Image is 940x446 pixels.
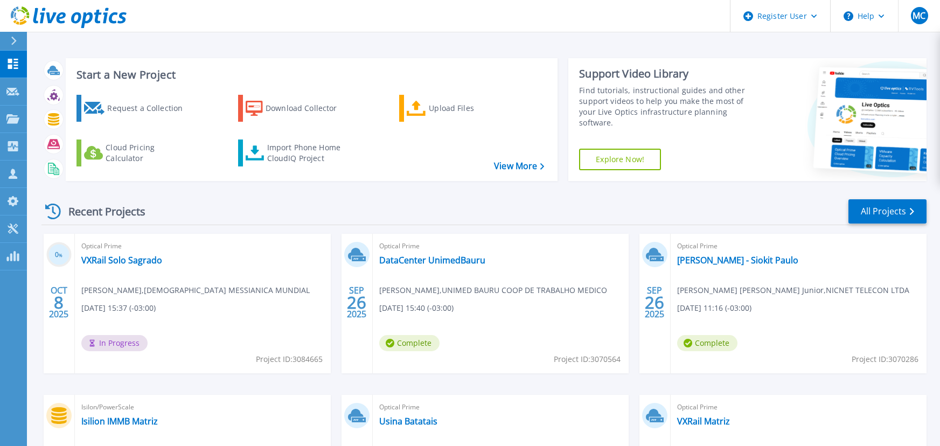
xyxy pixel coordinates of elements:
span: 8 [54,298,64,307]
a: Upload Files [399,95,519,122]
a: View More [494,161,544,171]
div: Support Video Library [579,67,761,81]
span: Project ID: 3070564 [554,353,621,365]
span: Isilon/PowerScale [81,401,324,413]
span: [PERSON_NAME] [PERSON_NAME] Junior , NICNET TELECON LTDA [677,284,909,296]
div: Request a Collection [107,97,193,119]
a: Usina Batatais [379,416,437,427]
span: Complete [677,335,737,351]
div: Download Collector [266,97,352,119]
a: Request a Collection [76,95,197,122]
span: Optical Prime [379,401,622,413]
div: Find tutorials, instructional guides and other support videos to help you make the most of your L... [579,85,761,128]
span: Optical Prime [379,240,622,252]
span: MC [913,11,925,20]
div: Upload Files [429,97,515,119]
span: [PERSON_NAME] , [DEMOGRAPHIC_DATA] MESSIANICA MUNDIAL [81,284,310,296]
a: All Projects [848,199,927,224]
span: % [59,252,62,258]
a: Cloud Pricing Calculator [76,140,197,166]
span: Complete [379,335,440,351]
h3: 0 [46,249,72,261]
a: [PERSON_NAME] - Siokit Paulo [677,255,798,266]
span: 26 [347,298,366,307]
span: 26 [645,298,664,307]
a: VXRail Solo Sagrado [81,255,162,266]
span: In Progress [81,335,148,351]
span: Optical Prime [677,401,920,413]
span: Project ID: 3084665 [256,353,323,365]
span: [DATE] 11:16 (-03:00) [677,302,751,314]
div: Cloud Pricing Calculator [106,142,192,164]
div: Import Phone Home CloudIQ Project [267,142,351,164]
div: SEP 2025 [644,283,665,322]
div: OCT 2025 [48,283,69,322]
a: Explore Now! [579,149,661,170]
a: Download Collector [238,95,358,122]
span: Optical Prime [81,240,324,252]
a: VXRail Matriz [677,416,730,427]
div: Recent Projects [41,198,160,225]
span: Project ID: 3070286 [852,353,918,365]
span: [PERSON_NAME] , UNIMED BAURU COOP DE TRABALHO MEDICO [379,284,607,296]
a: Isilion IMMB Matriz [81,416,158,427]
span: [DATE] 15:40 (-03:00) [379,302,454,314]
h3: Start a New Project [76,69,544,81]
div: SEP 2025 [346,283,367,322]
a: DataCenter UnimedBauru [379,255,485,266]
span: Optical Prime [677,240,920,252]
span: [DATE] 15:37 (-03:00) [81,302,156,314]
